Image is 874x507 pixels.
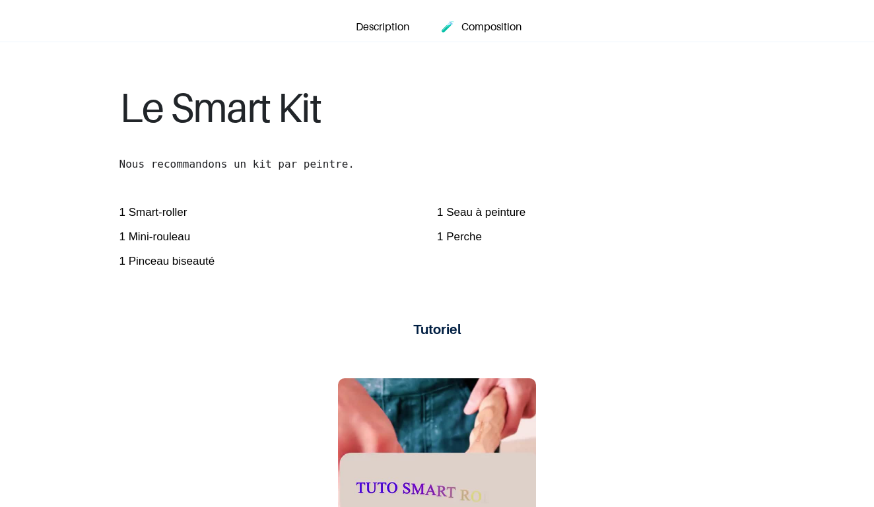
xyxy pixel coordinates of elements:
span: Description [356,20,409,33]
span: 1 Perche [437,221,755,246]
span: 🧪 [441,20,454,33]
font: Le Smart Kit [119,83,321,131]
span: 1 Smart-roller [119,197,437,221]
span: 1 Seau à peinture [437,197,755,221]
span: Nous recommandons un kit par peintre. [119,158,354,170]
span: 1 Mini-rouleau [119,221,437,246]
span: 1 Pinceau biseauté [119,246,437,270]
span: Composition [461,20,521,33]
